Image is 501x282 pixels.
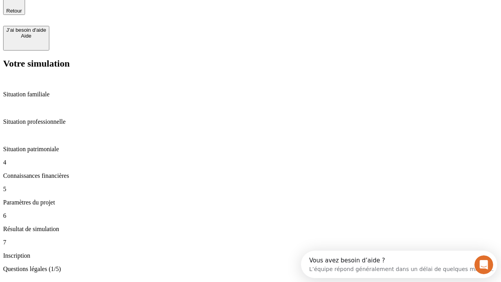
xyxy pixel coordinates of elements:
p: Questions légales (1/5) [3,266,498,273]
div: Vous avez besoin d’aide ? [8,7,193,13]
p: 4 [3,159,498,166]
div: J’ai besoin d'aide [6,27,46,33]
p: Résultat de simulation [3,226,498,233]
p: Situation familiale [3,91,498,98]
p: 6 [3,212,498,219]
p: Paramètres du projet [3,199,498,206]
iframe: Intercom live chat discovery launcher [301,251,497,278]
button: J’ai besoin d'aideAide [3,26,49,51]
iframe: Intercom live chat [474,255,493,274]
div: Aide [6,33,46,39]
div: Ouvrir le Messenger Intercom [3,3,216,25]
p: Connaissances financières [3,172,498,179]
p: Situation patrimoniale [3,146,498,153]
p: 7 [3,239,498,246]
p: 5 [3,186,498,193]
h2: Votre simulation [3,58,498,69]
span: Retour [6,8,22,14]
div: L’équipe répond généralement dans un délai de quelques minutes. [8,13,193,21]
p: Situation professionnelle [3,118,498,125]
p: Inscription [3,252,498,259]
